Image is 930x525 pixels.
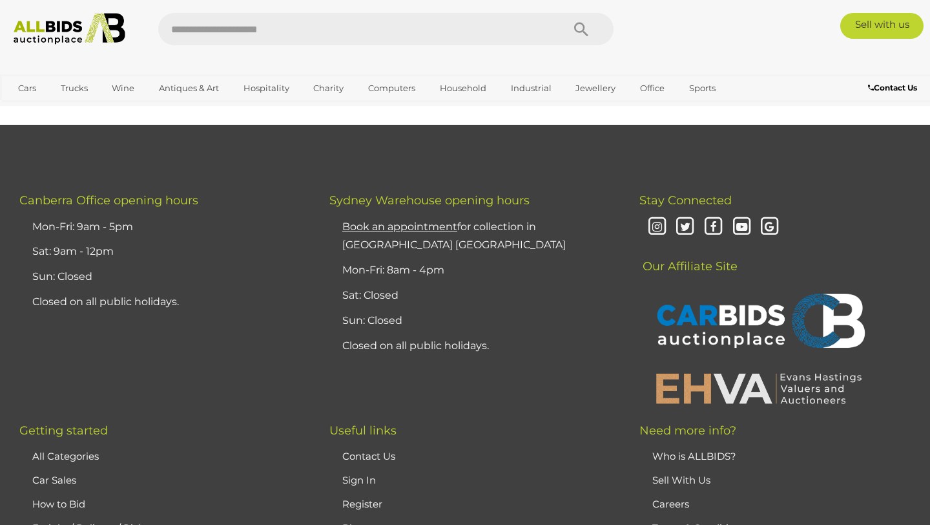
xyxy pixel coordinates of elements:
[342,220,457,233] u: Book an appointment
[342,220,566,252] a: Book an appointmentfor collection in [GEOGRAPHIC_DATA] [GEOGRAPHIC_DATA]
[339,283,607,308] li: Sat: Closed
[360,78,424,99] a: Computers
[32,498,85,510] a: How to Bid
[649,280,869,365] img: CARBIDS Auctionplace
[652,498,689,510] a: Careers
[868,83,917,92] b: Contact Us
[649,371,869,405] img: EHVA | Evans Hastings Valuers and Auctioneers
[681,78,724,99] a: Sports
[840,13,924,39] a: Sell with us
[339,334,607,359] li: Closed on all public holidays.
[19,193,198,208] span: Canberra Office opening hours
[339,308,607,334] li: Sun: Closed
[329,423,397,438] span: Useful links
[29,290,297,315] li: Closed on all public holidays.
[342,474,376,486] a: Sign In
[32,474,76,486] a: Car Sales
[339,258,607,283] li: Mon-Fri: 8am - 4pm
[235,78,298,99] a: Hospitality
[868,81,920,95] a: Contact Us
[305,78,352,99] a: Charity
[639,423,736,438] span: Need more info?
[32,450,99,462] a: All Categories
[632,78,673,99] a: Office
[342,498,382,510] a: Register
[29,215,297,240] li: Mon-Fri: 9am - 5pm
[19,423,108,438] span: Getting started
[702,216,725,239] i: Facebook
[730,216,753,239] i: Youtube
[431,78,495,99] a: Household
[502,78,560,99] a: Industrial
[29,264,297,290] li: Sun: Closed
[567,78,624,99] a: Jewellery
[652,474,710,486] a: Sell With Us
[329,193,530,208] span: Sydney Warehouse opening hours
[639,240,738,273] span: Our Affiliate Site
[150,78,227,99] a: Antiques & Art
[7,13,132,45] img: Allbids.com.au
[52,78,96,99] a: Trucks
[674,216,697,239] i: Twitter
[652,450,736,462] a: Who is ALLBIDS?
[10,99,118,120] a: [GEOGRAPHIC_DATA]
[103,78,143,99] a: Wine
[759,216,781,239] i: Google
[646,216,668,239] i: Instagram
[10,78,45,99] a: Cars
[639,193,732,208] span: Stay Connected
[549,13,614,45] button: Search
[29,239,297,264] li: Sat: 9am - 12pm
[342,450,395,462] a: Contact Us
